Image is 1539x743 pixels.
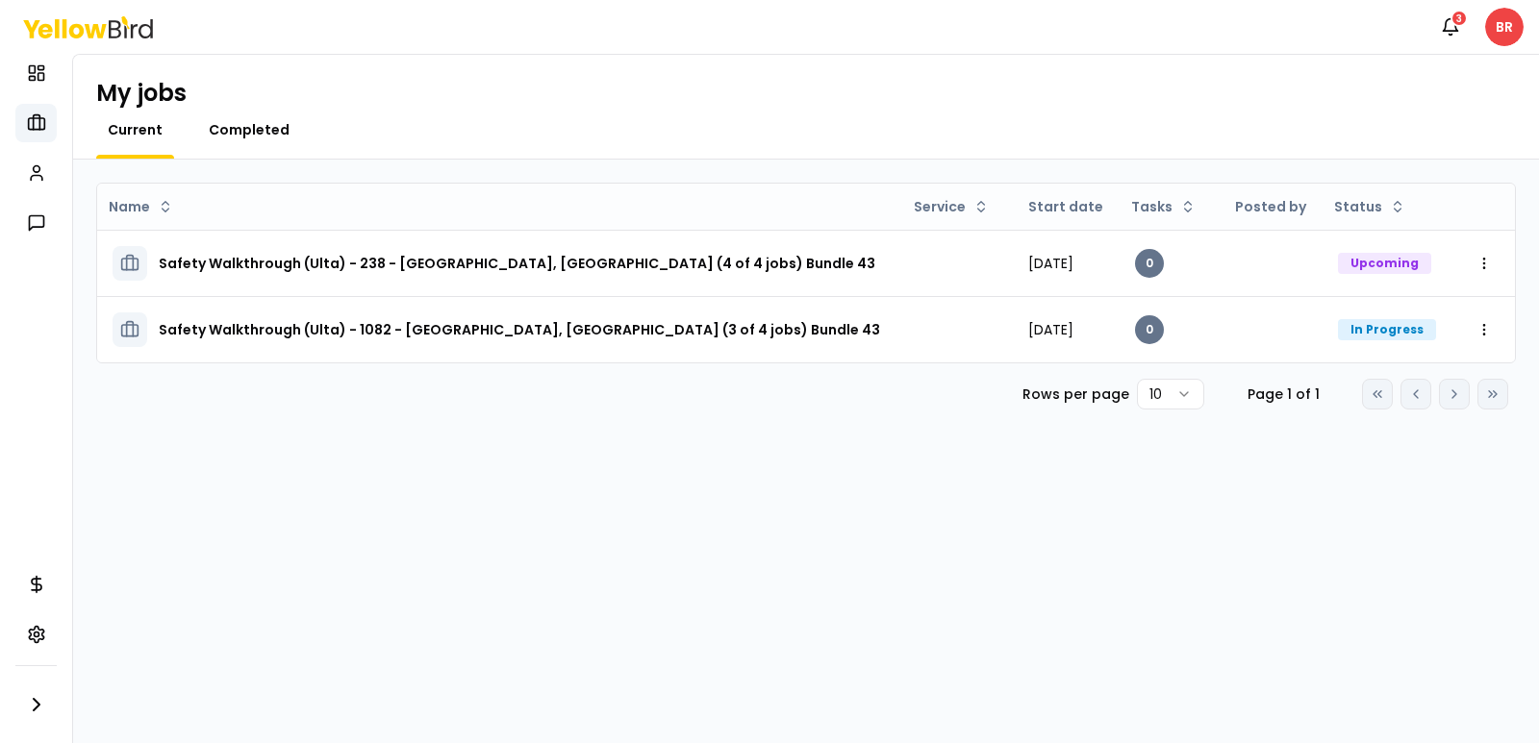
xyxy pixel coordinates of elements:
[1135,249,1164,278] div: 0
[906,191,997,222] button: Service
[1338,319,1436,340] div: In Progress
[96,120,174,139] a: Current
[159,312,880,347] h3: Safety Walkthrough (Ulta) - 1082 - [GEOGRAPHIC_DATA], [GEOGRAPHIC_DATA] (3 of 4 jobs) Bundle 43
[209,120,290,139] span: Completed
[101,191,181,222] button: Name
[1028,254,1073,273] span: [DATE]
[1220,184,1323,230] th: Posted by
[1135,315,1164,344] div: 0
[1451,10,1468,27] div: 3
[1485,8,1524,46] span: BR
[109,197,150,216] span: Name
[96,78,187,109] h1: My jobs
[197,120,301,139] a: Completed
[1431,8,1470,46] button: 3
[1022,384,1129,404] p: Rows per page
[1326,191,1413,222] button: Status
[108,120,163,139] span: Current
[1334,197,1382,216] span: Status
[159,246,875,281] h3: Safety Walkthrough (Ulta) - 238 - [GEOGRAPHIC_DATA], [GEOGRAPHIC_DATA] (4 of 4 jobs) Bundle 43
[1131,197,1173,216] span: Tasks
[1013,184,1120,230] th: Start date
[914,197,966,216] span: Service
[1235,384,1331,404] div: Page 1 of 1
[1338,253,1431,274] div: Upcoming
[1028,320,1073,339] span: [DATE]
[1123,191,1203,222] button: Tasks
